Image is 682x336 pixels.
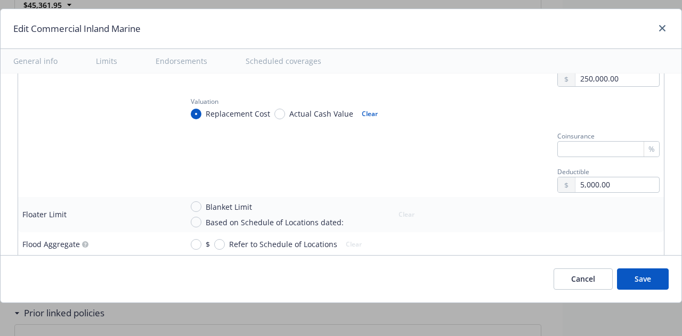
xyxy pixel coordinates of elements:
[557,167,589,176] span: Deductible
[233,49,334,73] button: Scheduled coverages
[22,239,80,250] div: Flood Aggregate
[229,239,337,250] span: Refer to Schedule of Locations
[289,108,353,119] span: Actual Cash Value
[191,239,201,250] input: $
[206,217,344,228] span: Based on Schedule of Locations dated:
[13,22,141,36] h1: Edit Commercial Inland Marine
[83,49,130,73] button: Limits
[206,201,252,212] span: Blanket Limit
[191,217,201,227] input: Based on Schedule of Locations dated:
[191,97,218,106] span: Valuation
[206,239,210,250] span: $
[355,106,384,121] button: Clear
[22,209,67,220] div: Floater Limit
[191,201,201,212] input: Blanket Limit
[214,239,225,250] input: Refer to Schedule of Locations
[206,108,270,119] span: Replacement Cost
[274,109,285,119] input: Actual Cash Value
[143,49,220,73] button: Endorsements
[191,109,201,119] input: Replacement Cost
[1,49,70,73] button: General info
[557,132,595,141] span: Coinsurance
